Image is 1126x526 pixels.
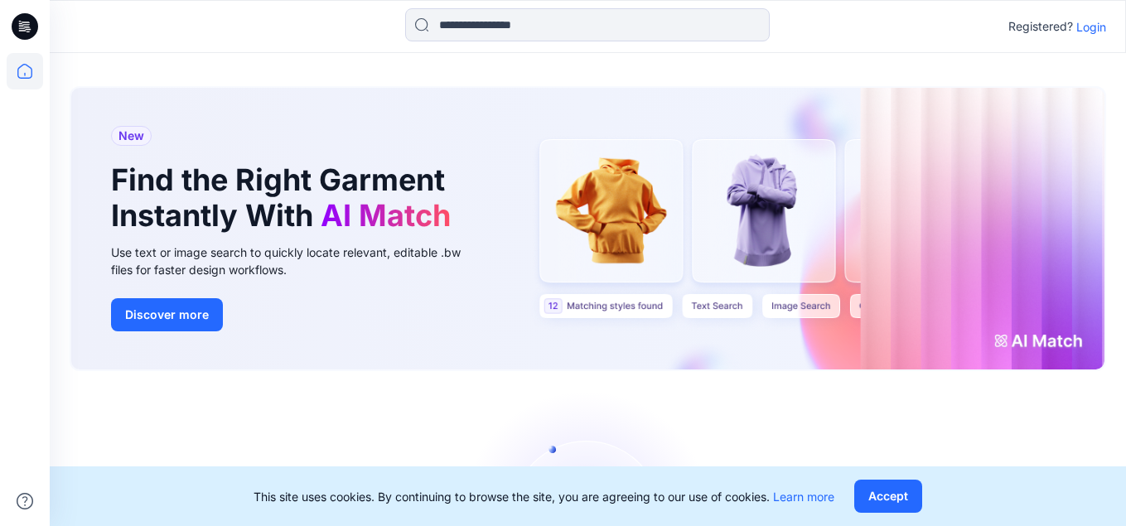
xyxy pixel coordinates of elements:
p: This site uses cookies. By continuing to browse the site, you are agreeing to our use of cookies. [254,488,834,505]
div: Use text or image search to quickly locate relevant, editable .bw files for faster design workflows. [111,244,484,278]
button: Discover more [111,298,223,331]
p: Registered? [1008,17,1073,36]
a: Learn more [773,490,834,504]
h1: Find the Right Garment Instantly With [111,162,459,234]
span: New [118,126,144,146]
p: Login [1076,18,1106,36]
span: AI Match [321,197,451,234]
button: Accept [854,480,922,513]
